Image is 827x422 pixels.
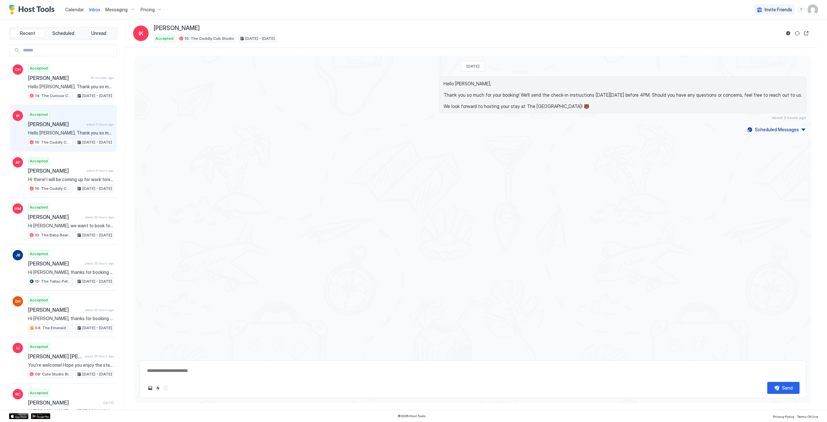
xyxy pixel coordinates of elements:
span: Unread [91,30,106,36]
a: Privacy Policy [773,413,794,419]
a: Calendar [65,6,84,13]
span: [PERSON_NAME] [28,214,82,220]
input: Input Field [20,45,116,56]
span: Inbox [89,7,100,12]
div: tab-group [9,27,117,39]
span: about 3 hours ago [87,122,114,126]
span: Invite Friends [765,7,792,13]
button: Open reservation [802,29,810,37]
span: 16: The Cuddly Cub Studio [184,36,234,41]
button: Send [767,382,800,394]
span: Hi there! I will be coming up for work tonight. You have spoke to my company’s executive assistan... [28,177,114,182]
span: 10: The Baby Bear Pet Friendly Studio [35,232,71,238]
span: Hello [PERSON_NAME], Thank you so much for your booking! We'll send the check-in instructions [DA... [28,84,114,90]
a: Google Play Store [31,413,50,419]
span: Accepted [30,204,48,210]
span: DR [15,298,21,304]
a: Inbox [89,6,100,13]
span: KC [15,391,20,397]
span: Calendar [65,7,84,12]
span: [DATE] - [DATE] [82,139,112,145]
span: Accepted [30,158,48,164]
span: [PERSON_NAME] [28,260,82,267]
span: about 24 hours ago [85,354,114,358]
span: Hi [PERSON_NAME], we want to book for [DATE], however it says that the check in time is between 4... [28,223,114,229]
span: IK [139,29,143,37]
a: Terms Of Use [797,413,818,419]
button: Scheduled [46,29,80,38]
span: 14: The Curious Cub Pet Friendly Studio [35,93,71,99]
span: [PERSON_NAME] [PERSON_NAME] [28,353,82,360]
span: about 6 hours ago [87,168,114,173]
span: [DATE] - [DATE] [82,232,112,238]
span: 08: Cute Studio Bike to Beach [35,371,71,377]
span: © 2025 Host Tools [398,414,426,418]
span: Pricing [141,7,155,13]
span: Accepted [155,36,173,41]
span: [DATE] - [DATE] [245,36,275,41]
span: Hi [PERSON_NAME] and [PERSON_NAME], Just checked out... thanks so much for the lovely stay! Every... [28,408,114,414]
span: [DATE] - [DATE] [82,325,112,331]
span: 35 minutes ago [90,76,114,80]
span: [PERSON_NAME] [28,168,84,174]
div: User profile [808,5,818,15]
span: 16: The Cuddly Cub Studio [35,186,71,191]
a: App Store [9,413,28,419]
span: IK [16,113,20,119]
span: [PERSON_NAME] [28,307,82,313]
span: Scheduled [52,30,74,36]
button: Sync reservation [793,29,801,37]
span: [DATE] - [DATE] [82,93,112,99]
span: Terms Of Use [797,415,818,418]
span: 16: The Cuddly Cub Studio [35,139,71,145]
button: Upload image [146,384,154,392]
span: about 23 hours ago [85,308,114,312]
span: [DATE] [103,401,114,405]
span: [PERSON_NAME] [28,121,84,127]
span: CH [15,67,21,72]
span: about 22 hours ago [85,215,114,219]
div: Scheduled Messages [755,126,799,133]
span: Hello [PERSON_NAME], Thank you so much for your booking! We'll send the check-in instructions [DA... [444,81,802,109]
span: Recent [20,30,35,36]
span: [PERSON_NAME] [28,75,88,81]
button: Scheduled Messages [746,125,806,134]
span: [DATE] [466,64,479,69]
span: Hi [PERSON_NAME], thanks for booking your stay with us! Details of your Booking: 📍 [STREET_ADDRES... [28,269,114,275]
span: 04: The Emerald Bay Pet Friendly Studio [35,325,71,331]
span: about 23 hours ago [85,261,114,265]
span: JB [16,252,20,258]
span: [DATE] - [DATE] [82,371,112,377]
span: Accepted [30,251,48,257]
span: [PERSON_NAME] [28,399,101,406]
span: Messaging [105,7,128,13]
span: [DATE] - [DATE] [82,186,112,191]
span: Accepted [30,344,48,350]
span: Hello [PERSON_NAME], Thank you so much for your booking! We'll send the check-in instructions [DA... [28,130,114,136]
span: Hi [PERSON_NAME], thanks for booking your stay with us! Details of your Booking: 📍 [STREET_ADDRES... [28,316,114,321]
div: menu [797,6,805,14]
span: Accepted [30,65,48,71]
button: Reservation information [784,29,792,37]
button: Unread [81,29,116,38]
span: You're welcome! Hope you enjoy the stay, and we're here if you need anything else 😊 [28,362,114,368]
span: IJ [16,345,19,351]
span: [DATE] - [DATE] [82,278,112,284]
span: [PERSON_NAME] [154,25,200,32]
span: about 3 hours ago [772,115,806,120]
span: Privacy Policy [773,415,794,418]
span: HM [15,206,21,211]
a: Host Tools Logo [9,5,58,15]
span: Accepted [30,390,48,396]
span: 15: The Tallac Pet Friendly Studio [35,278,71,284]
button: Recent [11,29,45,38]
span: AF [16,159,20,165]
span: Accepted [30,112,48,117]
div: Send [782,384,793,391]
button: Quick reply [154,384,162,392]
span: Accepted [30,297,48,303]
